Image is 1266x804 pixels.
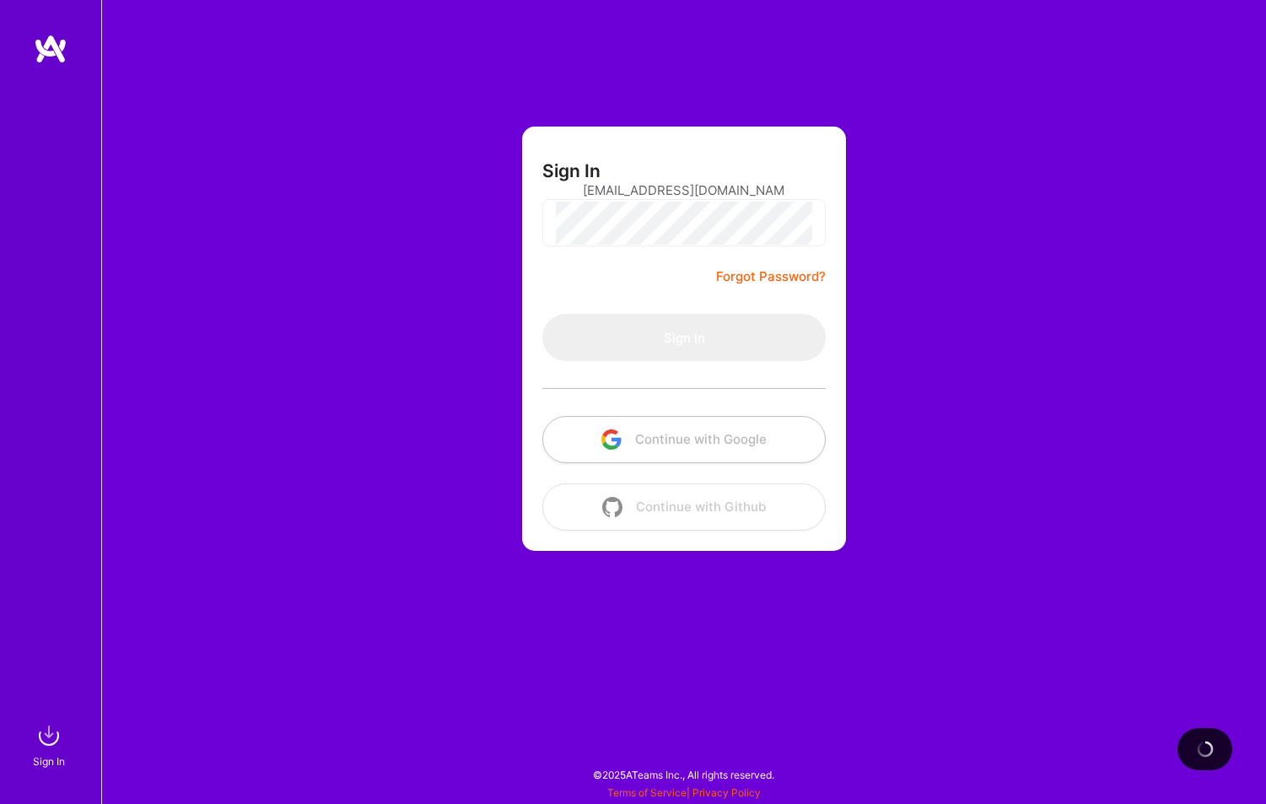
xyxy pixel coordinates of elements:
[542,416,826,463] button: Continue with Google
[716,267,826,287] a: Forgot Password?
[692,786,761,799] a: Privacy Policy
[32,719,66,753] img: sign in
[1196,740,1215,758] img: loading
[35,719,66,770] a: sign inSign In
[542,160,601,181] h3: Sign In
[33,753,65,770] div: Sign In
[583,169,785,212] input: Email...
[601,429,622,450] img: icon
[602,497,622,517] img: icon
[34,34,67,64] img: logo
[542,314,826,361] button: Sign In
[607,786,687,799] a: Terms of Service
[101,753,1266,796] div: © 2025 ATeams Inc., All rights reserved.
[542,483,826,531] button: Continue with Github
[607,786,761,799] span: |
